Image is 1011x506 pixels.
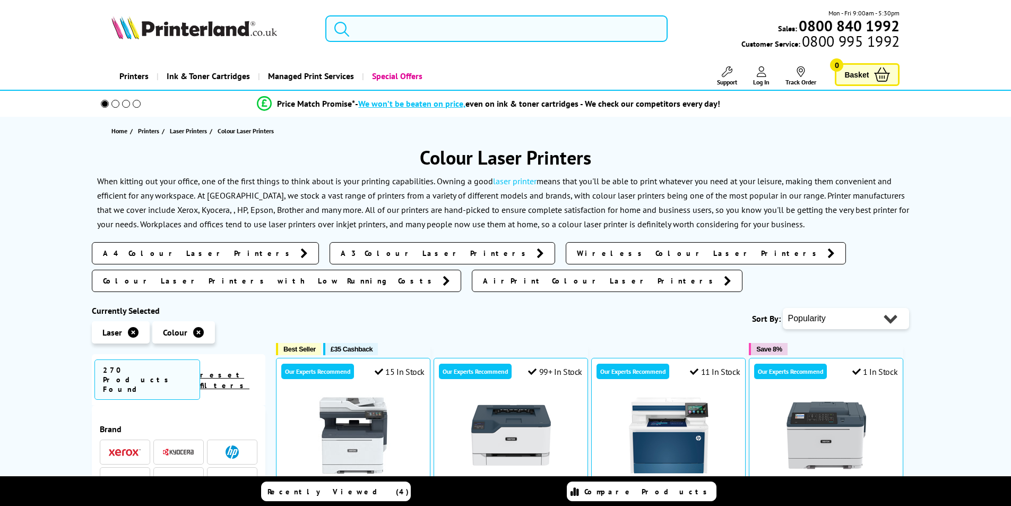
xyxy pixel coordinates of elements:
[717,78,737,86] span: Support
[261,482,411,501] a: Recently Viewed (4)
[358,98,465,109] span: We won’t be beaten on price,
[167,63,250,90] span: Ink & Toner Cartridges
[109,473,141,486] a: Canon
[835,63,900,86] a: Basket 0
[584,487,713,496] span: Compare Products
[852,366,898,377] div: 1 In Stock
[162,445,194,459] a: Kyocera
[138,125,162,136] a: Printers
[439,364,512,379] div: Our Experts Recommend
[218,127,274,135] span: Colour Laser Printers
[629,396,708,475] img: HP Color LaserJet Pro MFP 4302dw
[567,482,716,501] a: Compare Products
[92,305,266,316] div: Currently Selected
[483,276,719,286] span: AirPrint Colour Laser Printers
[87,95,892,113] li: modal_Promise
[200,370,249,390] a: reset filters
[100,424,258,434] span: Brand
[111,16,277,39] img: Printerland Logo
[471,467,551,477] a: Xerox C230
[216,473,248,486] a: Lexmark
[92,242,319,264] a: A4 Colour Laser Printers
[94,359,201,400] span: 270 Products Found
[493,176,537,186] a: laser printer
[97,204,909,229] p: All of our printers are hand-picked to ensure complete satisfaction for home and business users, ...
[283,345,316,353] span: Best Seller
[267,487,409,496] span: Recently Viewed (4)
[103,276,437,286] span: Colour Laser Printers with Low Running Costs
[323,343,378,355] button: £35 Cashback
[375,366,425,377] div: 15 In Stock
[109,445,141,459] a: Xerox
[314,467,393,477] a: Xerox C325
[111,63,157,90] a: Printers
[362,63,430,90] a: Special Offers
[778,23,797,33] span: Sales:
[277,98,355,109] span: Price Match Promise*
[753,78,770,86] span: Log In
[276,343,321,355] button: Best Seller
[800,36,900,46] span: 0800 995 1992
[690,366,740,377] div: 11 In Stock
[577,248,822,259] span: Wireless Colour Laser Printers
[92,145,920,170] h1: Colour Laser Printers
[797,21,900,31] a: 0800 840 1992
[109,449,141,456] img: Xerox
[844,67,869,82] span: Basket
[162,473,194,486] a: Brother
[753,66,770,86] a: Log In
[157,63,258,90] a: Ink & Toner Cartridges
[162,448,194,456] img: Kyocera
[111,16,313,41] a: Printerland Logo
[528,366,582,377] div: 99+ In Stock
[138,125,159,136] span: Printers
[471,396,551,475] img: Xerox C230
[341,248,531,259] span: A3 Colour Laser Printers
[355,98,720,109] div: - even on ink & toner cartridges - We check our competitors every day!
[92,270,461,292] a: Colour Laser Printers with Low Running Costs
[97,190,905,215] p: At [GEOGRAPHIC_DATA], we stock a vast range of printers from a variety of different models and br...
[629,467,708,477] a: HP Color LaserJet Pro MFP 4302dw
[170,125,210,136] a: Laser Printers
[749,343,787,355] button: Save 8%
[597,364,669,379] div: Our Experts Recommend
[754,364,827,379] div: Our Experts Recommend
[111,125,130,136] a: Home
[331,345,373,353] span: £35 Cashback
[752,313,781,324] span: Sort By:
[785,66,816,86] a: Track Order
[799,16,900,36] b: 0800 840 1992
[566,242,846,264] a: Wireless Colour Laser Printers
[830,58,843,72] span: 0
[314,396,393,475] img: Xerox C325
[828,8,900,18] span: Mon - Fri 9:00am - 5:30pm
[170,125,207,136] span: Laser Printers
[163,327,187,338] span: Colour
[472,270,742,292] a: AirPrint Colour Laser Printers
[258,63,362,90] a: Managed Print Services
[787,396,866,475] img: Xerox C310
[102,327,122,338] span: Laser
[717,66,737,86] a: Support
[216,445,248,459] a: HP
[281,364,354,379] div: Our Experts Recommend
[226,445,239,459] img: HP
[330,242,555,264] a: A3 Colour Laser Printers
[741,36,900,49] span: Customer Service:
[103,248,295,259] span: A4 Colour Laser Printers
[756,345,782,353] span: Save 8%
[787,467,866,477] a: Xerox C310
[97,176,892,201] p: When kitting out your office, one of the first things to think about is your printing capabilitie...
